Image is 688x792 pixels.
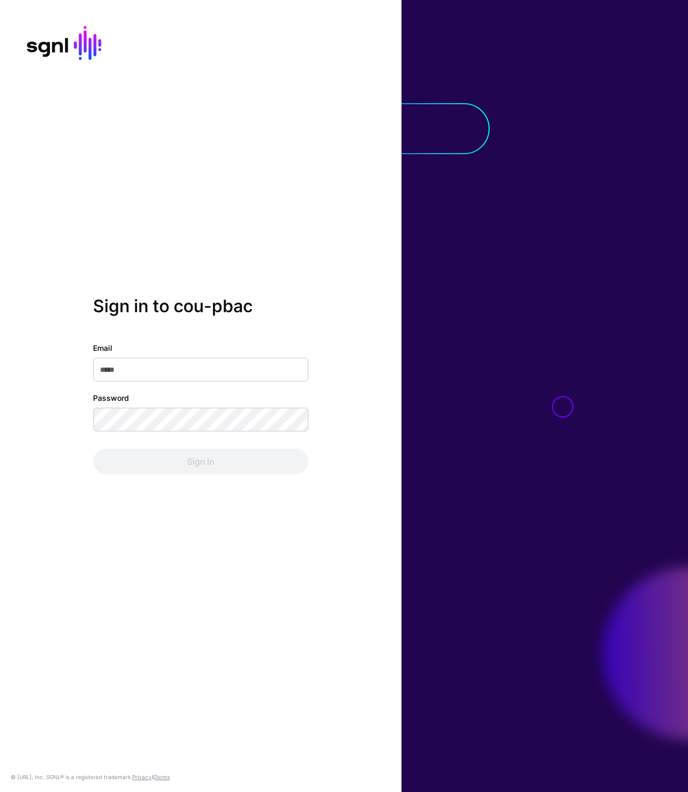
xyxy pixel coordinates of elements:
[132,774,152,780] a: Privacy
[93,342,112,354] label: Email
[93,296,308,316] h2: Sign in to cou-pbac
[154,774,170,780] a: Terms
[93,392,129,404] label: Password
[11,773,170,781] div: © [URL], Inc. SGNL® is a registered trademark. &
